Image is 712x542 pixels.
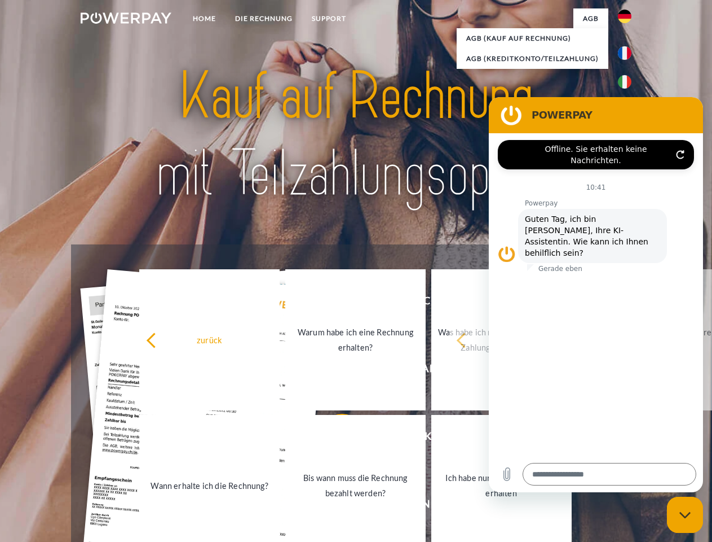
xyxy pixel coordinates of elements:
[618,75,631,89] img: it
[618,10,631,23] img: de
[302,8,356,29] a: SUPPORT
[146,332,273,347] div: zurück
[456,332,583,347] div: zurück
[618,46,631,60] img: fr
[292,325,419,355] div: Warum habe ich eine Rechnung erhalten?
[489,97,703,492] iframe: Messaging-Fenster
[431,269,572,410] a: Was habe ich noch offen, ist meine Zahlung eingegangen?
[457,28,608,49] a: AGB (Kauf auf Rechnung)
[81,12,171,24] img: logo-powerpay-white.svg
[667,497,703,533] iframe: Schaltfläche zum Öffnen des Messaging-Fensters; Konversation läuft
[438,470,565,501] div: Ich habe nur eine Teillieferung erhalten
[183,8,225,29] a: Home
[146,478,273,493] div: Wann erhalte ich die Rechnung?
[108,54,604,216] img: title-powerpay_de.svg
[457,49,608,69] a: AGB (Kreditkonto/Teilzahlung)
[292,470,419,501] div: Bis wann muss die Rechnung bezahlt werden?
[225,8,302,29] a: DIE RECHNUNG
[573,8,608,29] a: agb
